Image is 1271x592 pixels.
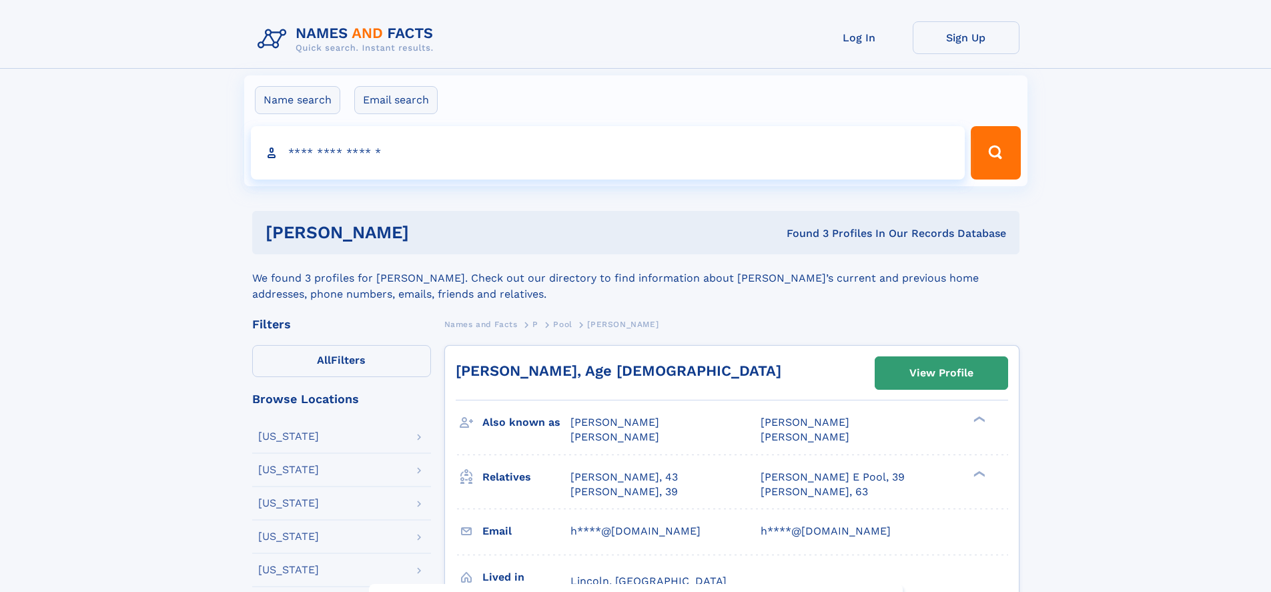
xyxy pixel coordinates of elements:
[970,469,986,478] div: ❯
[317,354,331,366] span: All
[761,430,849,443] span: [PERSON_NAME]
[570,575,727,587] span: Lincoln, [GEOGRAPHIC_DATA]
[354,86,438,114] label: Email search
[532,316,538,332] a: P
[444,316,518,332] a: Names and Facts
[482,566,570,589] h3: Lived in
[570,485,678,499] a: [PERSON_NAME], 39
[258,565,319,575] div: [US_STATE]
[909,358,973,388] div: View Profile
[806,21,913,54] a: Log In
[761,485,868,499] a: [PERSON_NAME], 63
[570,430,659,443] span: [PERSON_NAME]
[251,126,965,180] input: search input
[532,320,538,329] span: P
[761,416,849,428] span: [PERSON_NAME]
[252,393,431,405] div: Browse Locations
[570,416,659,428] span: [PERSON_NAME]
[482,520,570,543] h3: Email
[258,431,319,442] div: [US_STATE]
[553,320,572,329] span: Pool
[266,224,598,241] h1: [PERSON_NAME]
[258,531,319,542] div: [US_STATE]
[252,21,444,57] img: Logo Names and Facts
[252,318,431,330] div: Filters
[252,345,431,377] label: Filters
[970,415,986,424] div: ❯
[258,465,319,475] div: [US_STATE]
[761,470,905,485] a: [PERSON_NAME] E Pool, 39
[553,316,572,332] a: Pool
[971,126,1020,180] button: Search Button
[252,254,1019,302] div: We found 3 profiles for [PERSON_NAME]. Check out our directory to find information about [PERSON_...
[258,498,319,509] div: [US_STATE]
[482,411,570,434] h3: Also known as
[598,226,1006,241] div: Found 3 Profiles In Our Records Database
[570,470,678,485] a: [PERSON_NAME], 43
[482,466,570,489] h3: Relatives
[255,86,340,114] label: Name search
[913,21,1019,54] a: Sign Up
[587,320,659,329] span: [PERSON_NAME]
[875,357,1007,389] a: View Profile
[456,362,781,379] a: [PERSON_NAME], Age [DEMOGRAPHIC_DATA]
